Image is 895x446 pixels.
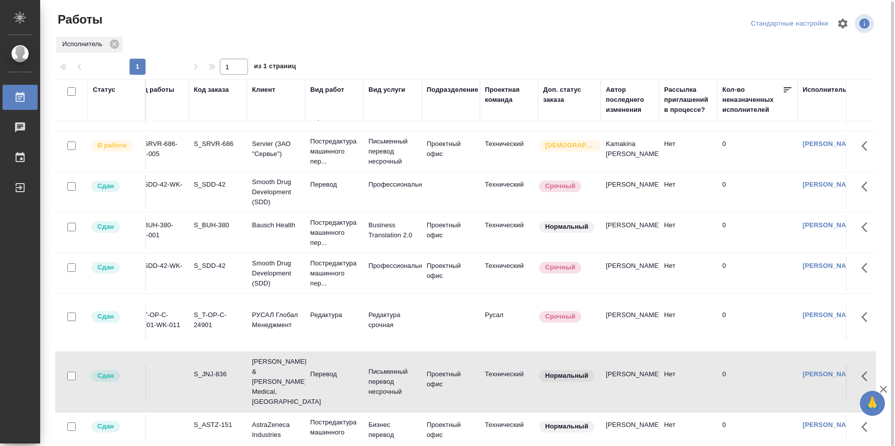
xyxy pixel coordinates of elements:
div: Менеджер проверил работу исполнителя, передает ее на следующий этап [90,310,140,324]
div: split button [748,16,831,32]
div: S_SDD-42 [194,180,242,190]
div: S_BUH-380 [194,220,242,230]
p: Срочный [545,312,575,322]
td: Нет [659,175,717,210]
td: Нет [659,215,717,250]
p: Редактура срочная [368,310,417,330]
p: Перевод [310,369,358,379]
p: [PERSON_NAME] & [PERSON_NAME] Medical, [GEOGRAPHIC_DATA] [252,357,300,407]
p: Срочный [545,262,575,272]
td: Технический [480,256,538,291]
a: [PERSON_NAME] [803,370,858,378]
td: Проектный офис [422,364,480,399]
a: [PERSON_NAME] [803,221,858,229]
p: Servier (ЗАО "Сервье") [252,139,300,159]
td: S_T-OP-C-24901-WK-011 [131,305,189,340]
div: Подразделение [427,85,478,95]
td: [PERSON_NAME] [601,305,659,340]
td: Нет [659,256,717,291]
a: [PERSON_NAME] [803,421,858,428]
td: S_SDD-42-WK-001 [131,256,189,291]
p: [DEMOGRAPHIC_DATA] [545,140,595,151]
td: Технический [480,175,538,210]
div: Рассылка приглашений в процессе? [664,85,712,115]
td: Технический [480,364,538,399]
div: Вид услуги [368,85,406,95]
p: Business Translation 2.0 [368,220,417,240]
p: Бизнес перевод [368,420,417,440]
div: Кол-во неназначенных исполнителей [722,85,783,115]
p: Письменный перевод несрочный [368,367,417,397]
span: Настроить таблицу [831,12,855,36]
div: S_T-OP-C-24901 [194,310,242,330]
p: Исполнитель [62,39,106,49]
td: Проектный офис [422,256,480,291]
div: Исполнитель [803,85,847,95]
p: Срочный [545,181,575,191]
p: Нормальный [545,222,588,232]
button: Здесь прячутся важные кнопки [855,215,879,239]
div: Код заказа [194,85,229,95]
button: Здесь прячутся важные кнопки [855,134,879,158]
td: [PERSON_NAME] [601,256,659,291]
p: Smooth Drug Development (SDD) [252,177,300,207]
button: Здесь прячутся важные кнопки [855,256,879,280]
p: Сдан [97,222,114,232]
p: Профессиональный [368,261,417,271]
div: Код работы [136,85,174,95]
div: Менеджер проверил работу исполнителя, передает ее на следующий этап [90,220,140,234]
div: Доп. статус заказа [543,85,596,105]
div: S_SRVR-686 [194,139,242,149]
td: [PERSON_NAME] [601,175,659,210]
a: [PERSON_NAME] [803,311,858,319]
td: 0 [717,364,798,399]
p: Нормальный [545,371,588,381]
p: Сдан [97,262,114,272]
td: S_SDD-42-WK-031 [131,175,189,210]
div: Исполнитель [56,37,122,53]
div: S_ASTZ-151 [194,420,242,430]
td: Kamakina [PERSON_NAME] [601,134,659,169]
td: Нет [659,134,717,169]
a: [PERSON_NAME] [803,140,858,147]
p: РУСАЛ Глобал Менеджмент [252,310,300,330]
span: из 1 страниц [254,60,296,75]
td: 0 [717,215,798,250]
td: [PERSON_NAME] [601,364,659,399]
p: Нормальный [545,421,588,431]
p: Сдан [97,181,114,191]
span: Посмотреть информацию [855,14,876,33]
div: S_JNJ-836 [194,369,242,379]
p: В работе [97,140,126,151]
p: AstraZeneca Industries [252,420,300,440]
p: Постредактура машинного пер... [310,218,358,248]
button: Здесь прячутся важные кнопки [855,364,879,388]
td: S_SRVR-686-WK-005 [131,134,189,169]
div: Клиент [252,85,275,95]
div: Статус [93,85,115,95]
td: Проектный офис [422,134,480,169]
td: 0 [717,175,798,210]
div: Исполнитель выполняет работу [90,139,140,153]
p: Сдан [97,421,114,431]
p: Профессиональный [368,180,417,190]
td: Технический [480,134,538,169]
td: 0 [717,305,798,340]
p: Письменный перевод несрочный [368,136,417,167]
button: Здесь прячутся важные кнопки [855,175,879,199]
p: Сдан [97,371,114,381]
div: Менеджер проверил работу исполнителя, передает ее на следующий этап [90,261,140,274]
div: Автор последнего изменения [606,85,654,115]
td: 0 [717,134,798,169]
td: [PERSON_NAME] [601,215,659,250]
td: 0 [717,256,798,291]
button: Здесь прячутся важные кнопки [855,415,879,439]
div: Проектная команда [485,85,533,105]
p: Редактура [310,310,358,320]
a: [PERSON_NAME] [803,262,858,269]
span: Работы [55,12,102,28]
p: Постредактура машинного пер... [310,136,358,167]
div: Менеджер проверил работу исполнителя, передает ее на следующий этап [90,180,140,193]
div: Менеджер проверил работу исполнителя, передает ее на следующий этап [90,369,140,383]
span: 🙏 [864,393,881,414]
